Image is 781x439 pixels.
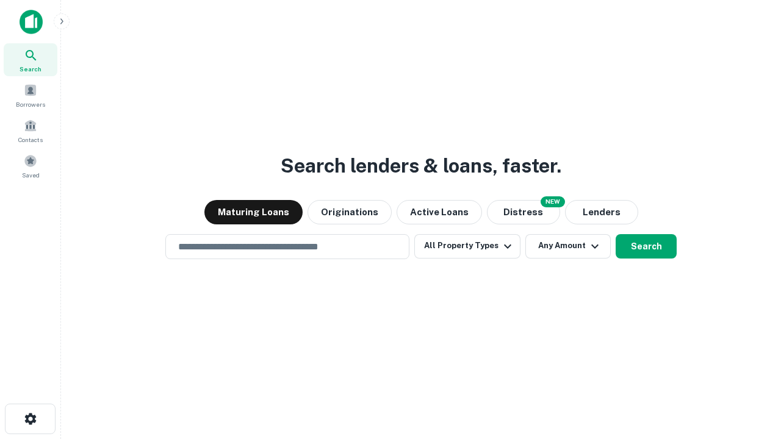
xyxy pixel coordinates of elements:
span: Contacts [18,135,43,145]
span: Search [20,64,41,74]
button: Active Loans [397,200,482,224]
button: All Property Types [414,234,520,259]
button: Any Amount [525,234,611,259]
a: Saved [4,149,57,182]
span: Borrowers [16,99,45,109]
span: Saved [22,170,40,180]
h3: Search lenders & loans, faster. [281,151,561,180]
button: Maturing Loans [204,200,303,224]
div: NEW [541,196,565,207]
button: Originations [308,200,392,224]
iframe: Chat Widget [720,341,781,400]
a: Search [4,43,57,76]
button: Search distressed loans with lien and other non-mortgage details. [487,200,560,224]
a: Borrowers [4,79,57,112]
button: Search [616,234,677,259]
button: Lenders [565,200,638,224]
img: capitalize-icon.png [20,10,43,34]
a: Contacts [4,114,57,147]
